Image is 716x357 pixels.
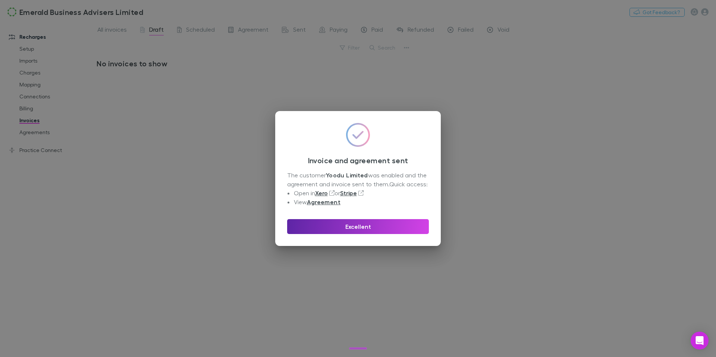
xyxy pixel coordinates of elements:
[691,332,709,350] div: Open Intercom Messenger
[287,219,429,234] button: Excellent
[315,189,328,197] a: Xero
[326,171,368,179] strong: Yoodu Limited
[294,198,429,206] li: View
[287,156,429,165] h3: Invoice and agreement sent
[340,189,357,197] a: Stripe
[294,189,429,198] li: Open in or
[287,171,429,206] div: The customer was enabled and the agreement and invoice sent to them. Quick access:
[307,198,340,206] a: Agreement
[346,123,370,147] img: svg%3e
